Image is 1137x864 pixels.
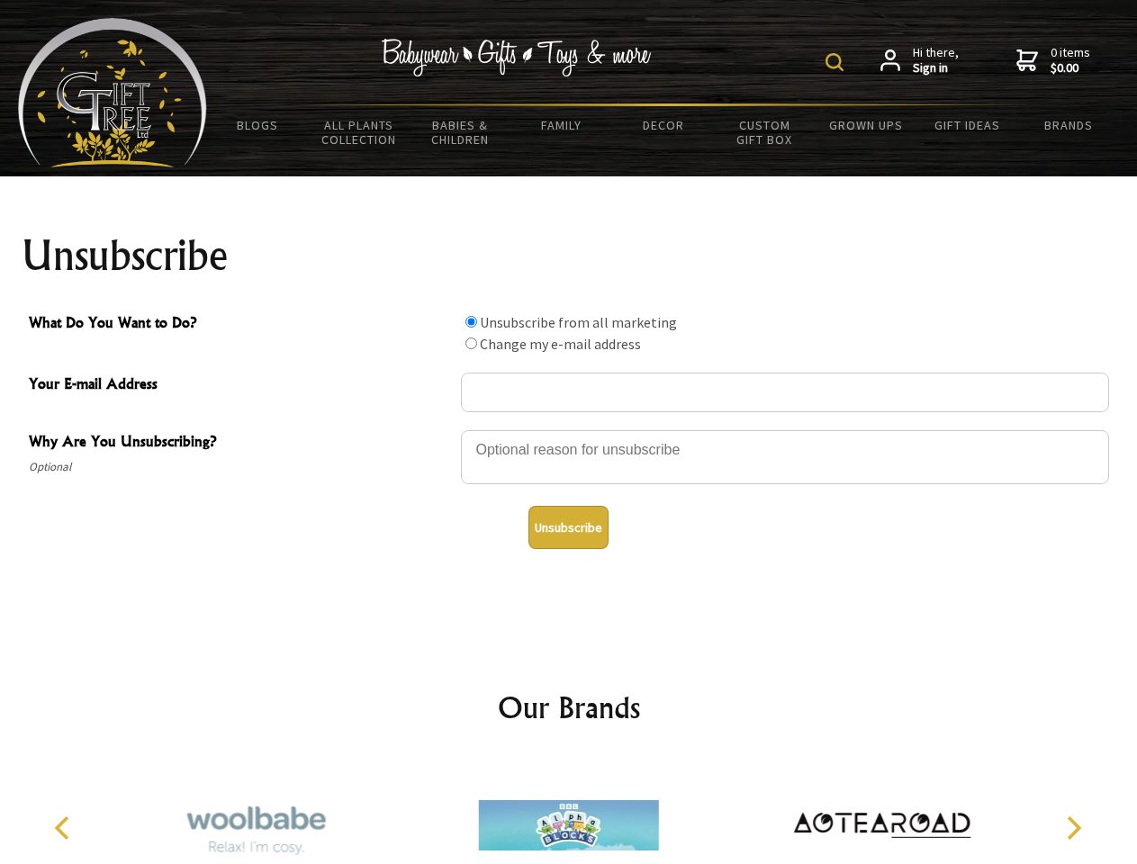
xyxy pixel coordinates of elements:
[29,430,452,456] span: Why Are You Unsubscribing?
[511,106,613,144] a: Family
[714,106,816,158] a: Custom Gift Box
[410,106,511,158] a: Babies & Children
[612,106,714,144] a: Decor
[461,373,1109,412] input: Your E-mail Address
[461,430,1109,484] textarea: Why Are You Unsubscribing?
[1016,45,1090,76] a: 0 items$0.00
[29,456,452,478] span: Optional
[309,106,411,158] a: All Plants Collection
[1051,44,1090,76] span: 0 items
[480,335,641,353] label: Change my e-mail address
[880,45,959,76] a: Hi there,Sign in
[207,106,309,144] a: BLOGS
[36,686,1102,729] h2: Our Brands
[913,60,959,76] strong: Sign in
[826,53,844,71] img: product search
[382,39,652,76] img: Babywear - Gifts - Toys & more
[22,234,1116,277] h1: Unsubscribe
[1051,60,1090,76] strong: $0.00
[465,337,477,349] input: What Do You Want to Do?
[1018,106,1120,144] a: Brands
[45,808,85,848] button: Previous
[528,506,609,549] button: Unsubscribe
[913,45,959,76] span: Hi there,
[480,313,677,331] label: Unsubscribe from all marketing
[916,106,1018,144] a: Gift Ideas
[815,106,916,144] a: Grown Ups
[1053,808,1093,848] button: Next
[29,311,452,337] span: What Do You Want to Do?
[18,18,207,167] img: Babyware - Gifts - Toys and more...
[465,316,477,328] input: What Do You Want to Do?
[29,373,452,399] span: Your E-mail Address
